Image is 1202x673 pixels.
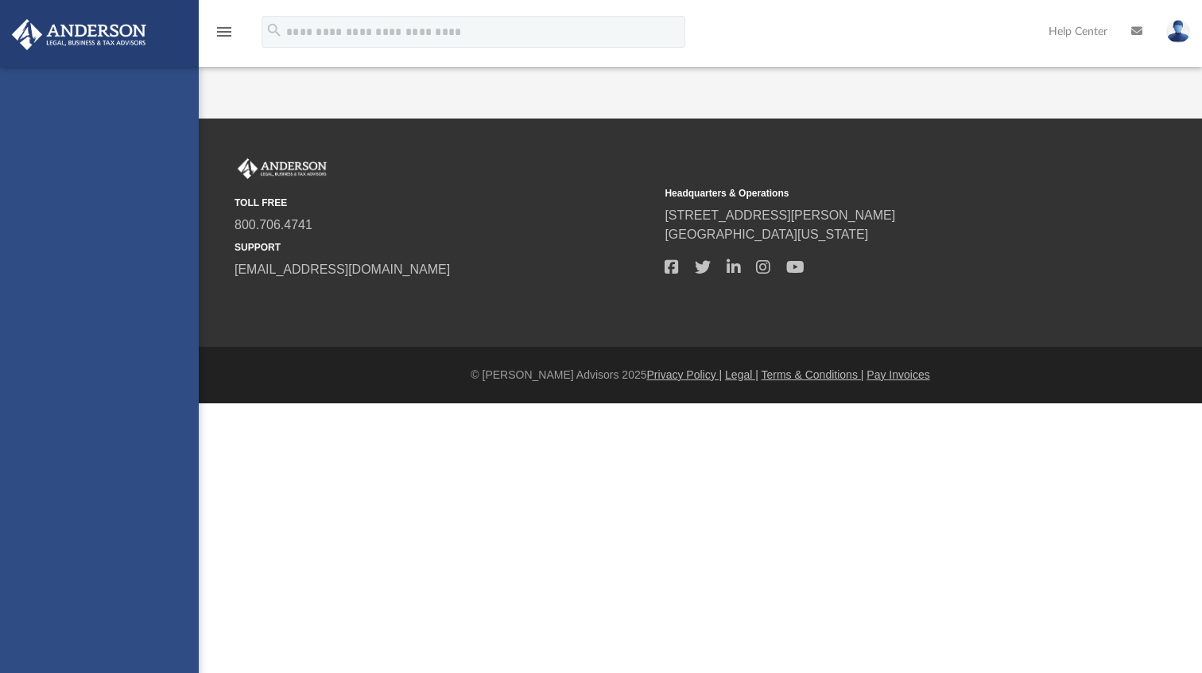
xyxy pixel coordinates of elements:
a: Legal | [725,368,758,381]
a: menu [215,30,234,41]
a: Terms & Conditions | [762,368,864,381]
img: Anderson Advisors Platinum Portal [235,158,330,179]
a: [EMAIL_ADDRESS][DOMAIN_NAME] [235,263,450,276]
small: SUPPORT [235,240,653,255]
i: menu [215,22,234,41]
div: © [PERSON_NAME] Advisors 2025 [199,367,1202,383]
a: 800.706.4741 [235,218,312,231]
a: [STREET_ADDRESS][PERSON_NAME] [665,208,895,222]
img: Anderson Advisors Platinum Portal [7,19,151,50]
img: User Pic [1166,20,1190,43]
i: search [266,21,283,39]
a: Privacy Policy | [647,368,723,381]
small: Headquarters & Operations [665,186,1084,200]
small: TOLL FREE [235,196,653,210]
a: Pay Invoices [867,368,929,381]
a: [GEOGRAPHIC_DATA][US_STATE] [665,228,868,241]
